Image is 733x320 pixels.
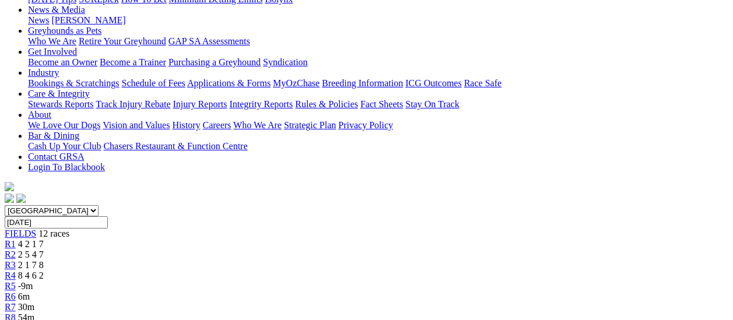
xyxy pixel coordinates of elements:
[5,182,14,191] img: logo-grsa-white.png
[169,57,261,67] a: Purchasing a Greyhound
[5,239,16,249] a: R1
[229,99,293,109] a: Integrity Reports
[28,162,105,172] a: Login To Blackbook
[51,15,125,25] a: [PERSON_NAME]
[28,5,85,15] a: News & Media
[5,216,108,228] input: Select date
[173,99,227,109] a: Injury Reports
[103,120,170,130] a: Vision and Values
[338,120,393,130] a: Privacy Policy
[38,228,69,238] span: 12 races
[202,120,231,130] a: Careers
[284,120,336,130] a: Strategic Plan
[28,120,728,131] div: About
[322,78,403,88] a: Breeding Information
[28,36,728,47] div: Greyhounds as Pets
[16,194,26,203] img: twitter.svg
[28,15,49,25] a: News
[18,291,30,301] span: 6m
[5,228,36,238] a: FIELDS
[28,89,90,99] a: Care & Integrity
[233,120,282,130] a: Who We Are
[5,194,14,203] img: facebook.svg
[295,99,358,109] a: Rules & Policies
[28,57,728,68] div: Get Involved
[5,281,16,291] a: R5
[28,141,728,152] div: Bar & Dining
[5,249,16,259] a: R2
[169,36,250,46] a: GAP SA Assessments
[405,78,461,88] a: ICG Outcomes
[18,302,34,312] span: 30m
[360,99,403,109] a: Fact Sheets
[18,239,44,249] span: 4 2 1 7
[28,47,77,57] a: Get Involved
[121,78,185,88] a: Schedule of Fees
[172,120,200,130] a: History
[263,57,307,67] a: Syndication
[405,99,459,109] a: Stay On Track
[28,26,101,36] a: Greyhounds as Pets
[187,78,271,88] a: Applications & Forms
[18,249,44,259] span: 2 5 4 7
[273,78,320,88] a: MyOzChase
[28,131,79,140] a: Bar & Dining
[28,110,51,119] a: About
[5,302,16,312] a: R7
[28,141,101,151] a: Cash Up Your Club
[79,36,166,46] a: Retire Your Greyhound
[5,270,16,280] a: R4
[28,152,84,161] a: Contact GRSA
[28,99,728,110] div: Care & Integrity
[28,57,97,67] a: Become an Owner
[464,78,501,88] a: Race Safe
[28,15,728,26] div: News & Media
[100,57,166,67] a: Become a Trainer
[5,260,16,270] a: R3
[28,99,93,109] a: Stewards Reports
[28,68,59,78] a: Industry
[28,78,728,89] div: Industry
[5,291,16,301] a: R6
[18,281,33,291] span: -9m
[96,99,170,109] a: Track Injury Rebate
[103,141,247,151] a: Chasers Restaurant & Function Centre
[18,270,44,280] span: 8 4 6 2
[18,260,44,270] span: 2 1 7 8
[28,120,100,130] a: We Love Our Dogs
[28,78,119,88] a: Bookings & Scratchings
[28,36,76,46] a: Who We Are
